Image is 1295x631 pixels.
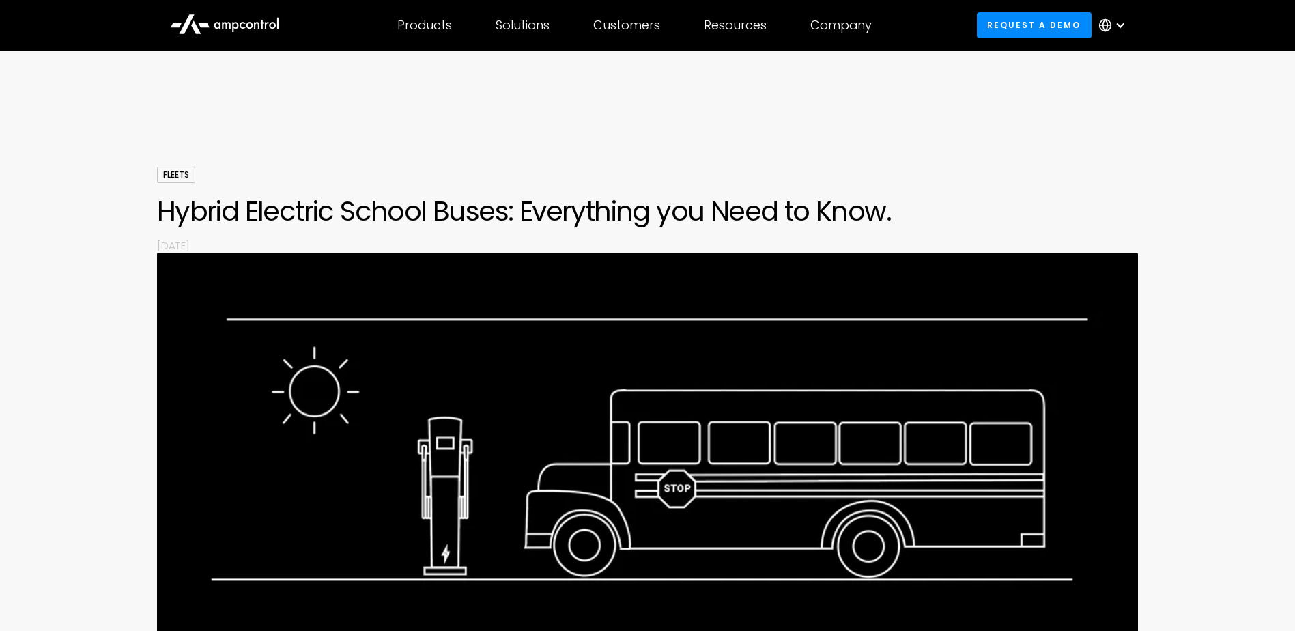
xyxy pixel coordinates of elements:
[157,238,1139,253] p: [DATE]
[397,18,452,33] div: Products
[593,18,660,33] div: Customers
[704,18,767,33] div: Resources
[496,18,550,33] div: Solutions
[977,12,1092,38] a: Request a demo
[810,18,872,33] div: Company
[157,195,1139,227] h1: Hybrid Electric School Buses: Everything you Need to Know.
[157,167,195,183] div: Fleets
